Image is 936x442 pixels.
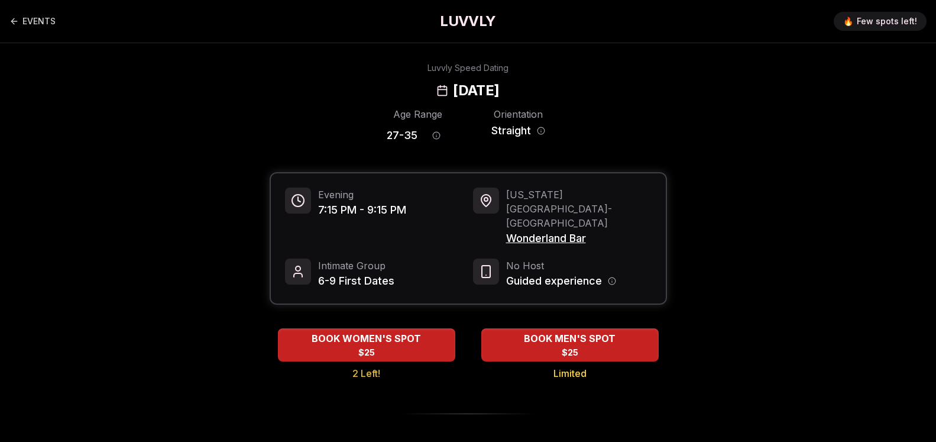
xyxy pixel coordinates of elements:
[481,328,659,362] button: BOOK MEN'S SPOT - Limited
[843,15,853,27] span: 🔥
[352,366,380,380] span: 2 Left!
[562,347,578,359] span: $25
[440,12,495,31] a: LUVVLY
[318,188,406,202] span: Evening
[387,107,449,121] div: Age Range
[318,259,394,273] span: Intimate Group
[278,328,455,362] button: BOOK WOMEN'S SPOT - 2 Left!
[506,273,602,289] span: Guided experience
[506,188,652,230] span: [US_STATE][GEOGRAPHIC_DATA] - [GEOGRAPHIC_DATA]
[423,122,449,149] button: Age range information
[358,347,375,359] span: $25
[506,259,616,273] span: No Host
[309,331,423,346] span: BOOK WOMEN'S SPOT
[453,81,499,100] h2: [DATE]
[857,15,917,27] span: Few spots left!
[487,107,550,121] div: Orientation
[387,127,417,144] span: 27 - 35
[318,202,406,218] span: 7:15 PM - 9:15 PM
[553,366,587,380] span: Limited
[9,9,56,33] a: Back to events
[427,62,509,74] div: Luvvly Speed Dating
[608,277,616,285] button: Host information
[506,230,652,247] span: Wonderland Bar
[537,127,545,135] button: Orientation information
[491,122,531,139] span: Straight
[318,273,394,289] span: 6-9 First Dates
[522,331,618,346] span: BOOK MEN'S SPOT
